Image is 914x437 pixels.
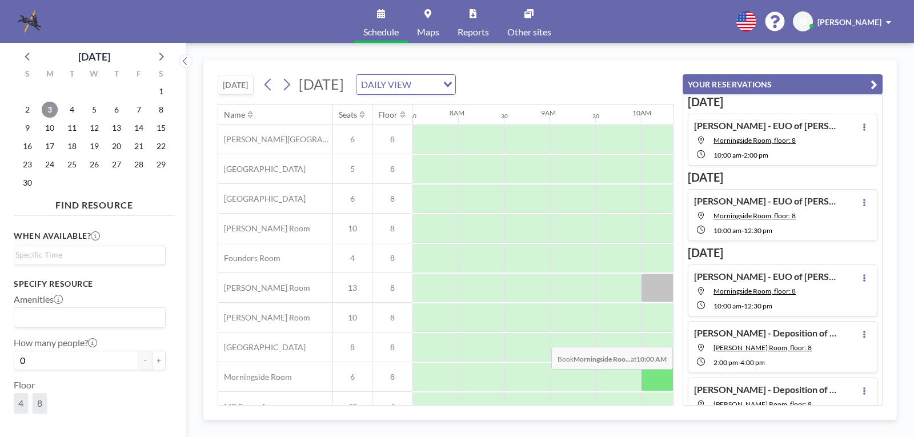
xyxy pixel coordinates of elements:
span: 10 [333,223,372,234]
span: Monday, November 17, 2025 [42,138,58,154]
span: 12:30 PM [744,302,772,310]
span: [GEOGRAPHIC_DATA] [218,194,306,204]
span: Schedule [363,27,399,37]
span: Wednesday, November 26, 2025 [86,157,102,173]
div: 8AM [450,109,464,117]
span: Saturday, November 29, 2025 [153,157,169,173]
h4: [PERSON_NAME] - Deposition of [PERSON_NAME] [694,384,837,395]
div: Name [224,110,245,120]
span: 10:00 AM [713,151,741,159]
span: Friday, November 28, 2025 [131,157,147,173]
span: 5 [333,164,372,174]
button: YOUR RESERVATIONS [683,74,883,94]
div: S [17,67,39,82]
span: [PERSON_NAME] Room [218,283,310,293]
div: T [105,67,127,82]
span: - [741,151,744,159]
h3: [DATE] [688,246,877,260]
div: Seats [339,110,357,120]
button: [DATE] [218,75,254,95]
span: 8 [372,283,412,293]
span: 13 [333,283,372,293]
div: M [39,67,61,82]
span: Sunday, November 23, 2025 [19,157,35,173]
span: Monday, November 10, 2025 [42,120,58,136]
h4: FIND RESOURCE [14,195,175,211]
span: - [741,226,744,235]
span: Saturday, November 15, 2025 [153,120,169,136]
label: Floor [14,379,35,391]
span: 8 [372,342,412,352]
span: Currie Room, floor: 8 [713,400,812,408]
span: DAILY VIEW [359,77,414,92]
button: + [152,351,166,370]
div: [DATE] [78,49,110,65]
h3: [DATE] [688,170,877,185]
label: Amenities [14,294,63,305]
span: 12:30 PM [744,226,772,235]
input: Search for option [15,310,159,325]
div: 30 [501,113,508,120]
span: - [741,302,744,310]
span: Saturday, November 8, 2025 [153,102,169,118]
span: [PERSON_NAME] Room [218,312,310,323]
span: Other sites [507,27,551,37]
img: organization-logo [18,10,41,33]
span: Tuesday, November 25, 2025 [64,157,80,173]
span: 4:00 PM [740,358,765,367]
h4: [PERSON_NAME] - EUO of [PERSON_NAME] [694,195,837,207]
span: 2:00 PM [713,358,738,367]
span: Friday, November 21, 2025 [131,138,147,154]
h3: Specify resource [14,279,166,289]
span: 6 [333,194,372,204]
span: Friday, November 14, 2025 [131,120,147,136]
input: Search for option [415,77,436,92]
div: 10AM [632,109,651,117]
span: Reports [458,27,489,37]
span: - [738,358,740,367]
span: [GEOGRAPHIC_DATA] [218,342,306,352]
div: T [61,67,83,82]
span: Tuesday, November 11, 2025 [64,120,80,136]
span: Thursday, November 6, 2025 [109,102,125,118]
span: Sunday, November 30, 2025 [19,175,35,191]
h3: [DATE] [688,95,877,109]
h4: [PERSON_NAME] - EUO of [PERSON_NAME] and [PERSON_NAME] [694,120,837,131]
div: Floor [378,110,398,120]
span: Founders Room [218,253,280,263]
span: 8 [372,312,412,323]
b: Morningside Roo... [574,355,631,363]
span: JB [799,17,807,27]
span: MP Room A [218,402,267,412]
span: Morningside Room, floor: 8 [713,287,796,295]
button: - [138,351,152,370]
span: 10 [333,312,372,323]
span: 8 [372,253,412,263]
h4: [PERSON_NAME] - EUO of [PERSON_NAME] [694,271,837,282]
span: 8 [37,398,42,408]
div: Search for option [356,75,455,94]
div: 30 [592,113,599,120]
span: 10:00 AM [713,302,741,310]
span: 8 [333,342,372,352]
span: 8 [372,372,412,382]
span: Monday, November 3, 2025 [42,102,58,118]
span: Wednesday, November 19, 2025 [86,138,102,154]
span: Tuesday, November 4, 2025 [64,102,80,118]
span: 4 [333,253,372,263]
span: Thursday, November 27, 2025 [109,157,125,173]
span: 2:00 PM [744,151,768,159]
span: Morningside Room [218,372,292,382]
span: [PERSON_NAME][GEOGRAPHIC_DATA] [218,134,332,145]
span: 40 [333,402,372,412]
span: Sunday, November 2, 2025 [19,102,35,118]
span: 6 [333,372,372,382]
div: Search for option [14,246,165,263]
span: Thursday, November 20, 2025 [109,138,125,154]
span: 8 [372,223,412,234]
span: Sunday, November 16, 2025 [19,138,35,154]
div: W [83,67,106,82]
span: 8 [372,164,412,174]
span: Friday, November 7, 2025 [131,102,147,118]
span: Wednesday, November 12, 2025 [86,120,102,136]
